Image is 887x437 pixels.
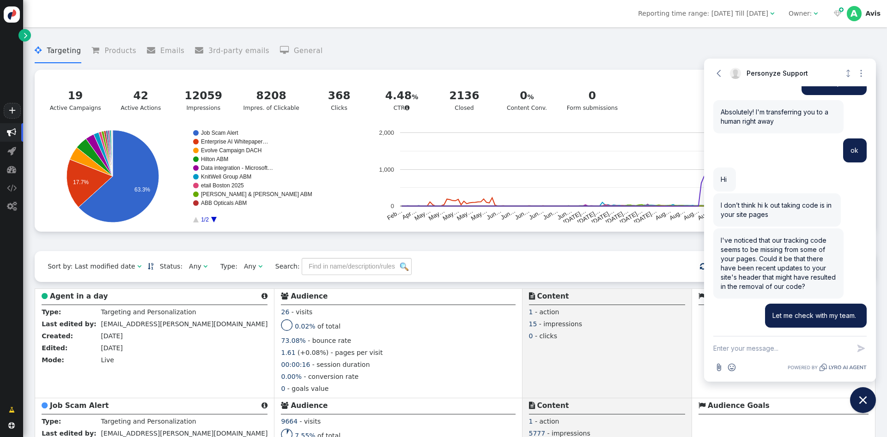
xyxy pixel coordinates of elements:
b: Audience [291,401,328,410]
span: 0.02% [295,323,315,330]
div: 4.48 [379,88,425,104]
span:  [529,402,535,409]
span:  [405,105,410,111]
span: [DATE] [101,344,122,352]
li: 3rd-party emails [195,39,269,63]
li: General [280,39,323,63]
svg: A chart. [372,130,810,222]
div: 0 [567,88,618,104]
span: Live [101,356,114,364]
span: 5777 [529,430,546,437]
li: Products [91,39,136,63]
span:  [699,402,705,409]
span:  [9,405,15,415]
text: 2,000 [379,129,394,136]
div: 42 [118,88,164,104]
span:  [529,293,535,299]
span: - goals value [287,385,328,392]
span: [EMAIL_ADDRESS][PERSON_NAME][DOMAIN_NAME] [101,430,267,437]
svg: A chart. [41,130,333,222]
div: Clicks [316,88,362,113]
span:  [258,263,262,269]
span: 0.00% [281,373,301,380]
div: 12059 [181,88,226,104]
span: - impressions [547,430,590,437]
span:  [42,402,48,409]
span:  [195,46,208,54]
span:  [7,165,16,174]
span:  [281,293,288,299]
b: Last edited by: [42,320,96,328]
span: Reporting time range: [DATE] Till [DATE] [638,10,768,17]
span:  [24,30,28,40]
b: Type: [42,308,61,316]
div: 368 [316,88,362,104]
b: Agent in a day [50,292,108,300]
span: Sorted in descending order [148,263,153,269]
text: etail Boston 2025 [201,182,244,189]
span: 1 [529,418,533,425]
span:  [700,261,706,272]
span: 26 [281,308,289,316]
span: - visits [300,418,321,425]
div: Active Actions [118,88,164,113]
span: - action [535,308,559,316]
text: 63.3% [134,186,150,193]
text: Enterprise AI Whitepaper… [201,138,268,145]
span: Targeting and Personalization [101,418,196,425]
a: 42Active Actions [112,82,169,118]
span:  [770,10,774,17]
span: - clicks [535,332,557,340]
span: 73.08% [281,337,305,344]
span: Targeting and Personalization [101,308,196,316]
b: Content [537,401,569,410]
span:  [7,146,16,156]
span:  [280,46,294,54]
span:  [203,263,207,269]
span:  [261,402,267,409]
a: 12059Impressions [175,82,232,118]
b: Edited: [42,344,67,352]
a:   [832,9,843,18]
text: Job Scam Alert [201,130,238,136]
span:  [137,263,141,269]
text: 1/2 [201,216,209,223]
b: Content [537,292,569,300]
a: + [4,103,20,119]
div: 19 [50,88,101,104]
span:  [834,10,841,17]
span:  [281,402,288,409]
span:  [839,6,844,14]
div: Any [189,262,201,271]
div: Active Campaigns [50,88,101,113]
span: of total [317,323,340,330]
span:  [91,46,104,54]
text: 17.7% [73,179,89,186]
a: 19Active Campaigns [44,82,107,118]
span: 9664 [281,418,298,425]
a:  [148,263,153,270]
div: Owner: [789,9,812,18]
img: icon_search.png [400,263,408,271]
a: 2136Closed [436,82,492,118]
input: Find in name/description/rules [302,258,412,275]
div: Form submissions [567,88,618,113]
span: - visits [292,308,313,316]
text: Data integration - Microsoft… [201,165,273,171]
span: - bounce rate [308,337,351,344]
div: 0 [504,88,550,104]
span: 0 [529,332,533,340]
a: 8208Impres. of Clickable [237,82,305,118]
span: - action [535,418,559,425]
text: ABB Opticals ABM [201,200,247,206]
b: Audience [291,292,328,300]
span:  [8,422,15,429]
span:  [7,128,16,137]
text: Evolve Campaign DACH [201,147,261,154]
div: Impres. of Clickable [243,88,299,113]
li: Targeting [35,39,81,63]
span: Search: [269,263,300,270]
span: - pages per visit [331,349,383,356]
b: Audience Goals [708,401,770,410]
